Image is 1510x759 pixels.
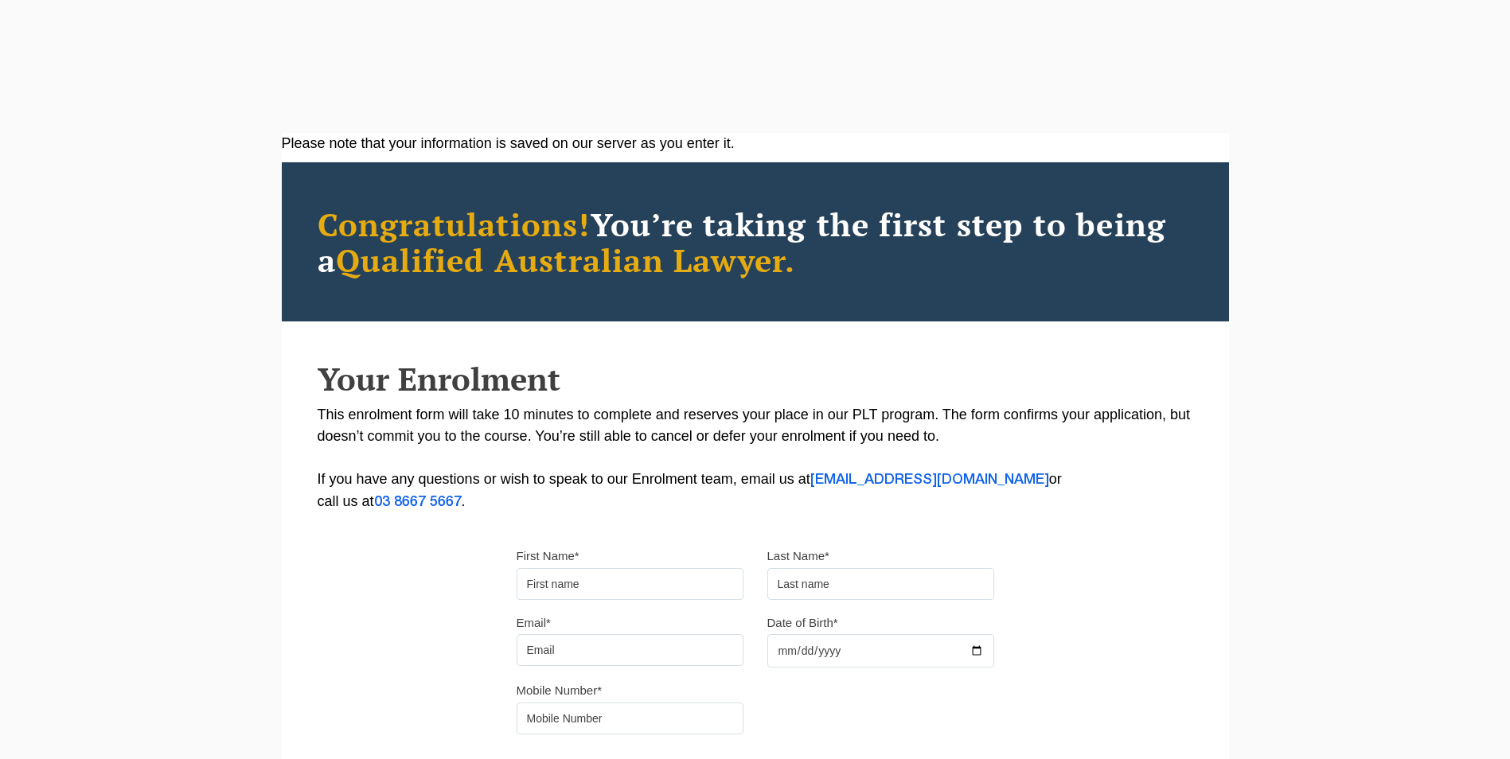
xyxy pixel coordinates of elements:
input: Email [517,634,743,666]
p: This enrolment form will take 10 minutes to complete and reserves your place in our PLT program. ... [318,404,1193,513]
div: Please note that your information is saved on our server as you enter it. [282,133,1229,154]
input: First name [517,568,743,600]
label: Last Name* [767,548,829,564]
span: Congratulations! [318,203,591,245]
a: 03 8667 5667 [374,496,462,508]
label: Date of Birth* [767,615,838,631]
label: Email* [517,615,551,631]
label: First Name* [517,548,579,564]
span: Qualified Australian Lawyer. [336,239,796,281]
input: Last name [767,568,994,600]
input: Mobile Number [517,703,743,734]
h2: Your Enrolment [318,361,1193,396]
a: [EMAIL_ADDRESS][DOMAIN_NAME] [810,473,1049,486]
h2: You’re taking the first step to being a [318,206,1193,278]
label: Mobile Number* [517,683,603,699]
